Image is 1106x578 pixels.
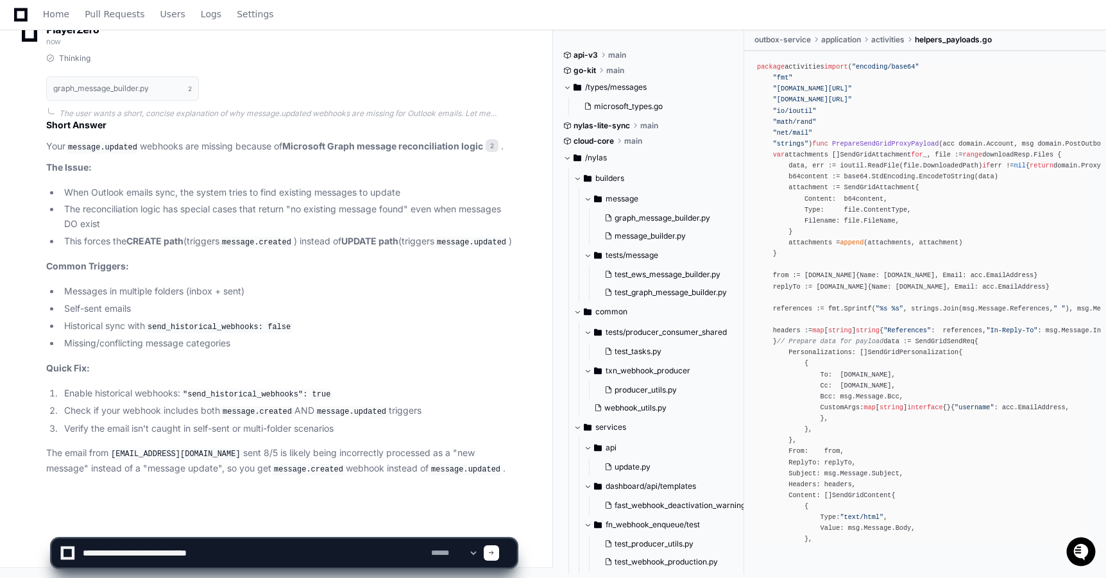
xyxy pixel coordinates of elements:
h2: Short Answer [46,119,516,132]
li: When Outlook emails sync, the system tries to find existing messages to update [60,185,516,200]
button: graph_message_builder.py [599,209,737,227]
span: if [982,162,990,170]
button: tests/message [584,245,745,266]
code: message.updated [314,406,389,418]
span: services [595,422,626,432]
p: The email from sent 8/5 is likely being incorrectly processed as a "new message" instead of a "me... [46,446,516,476]
div: Start new chat [44,96,210,108]
span: main [640,121,658,131]
code: message.created [219,237,294,248]
code: message.updated [434,237,509,248]
span: application [821,35,861,45]
span: test_ews_message_builder.py [615,269,720,280]
button: fast_webhook_deactivation_warning.html [599,497,758,514]
span: main [606,65,624,76]
span: PlayerZero [46,26,99,34]
span: main [624,136,642,146]
span: "encoding/base64" [852,63,919,71]
li: Enable historical webhooks: [60,386,516,402]
span: test_tasks.py [615,346,661,357]
li: Verify the email isn't caught in self-sent or multi-folder scenarios [60,421,516,436]
span: Thinking [59,53,90,64]
span: microsoft_types.go [594,101,663,112]
div: We're available if you need us! [44,108,162,119]
img: PlayerZero [13,13,38,38]
span: tests/message [606,250,658,260]
span: Home [43,10,69,18]
span: for [911,151,923,158]
span: map [812,327,824,334]
button: update.py [599,458,747,476]
strong: Quick Fix: [46,362,90,373]
span: helpers_payloads.go [915,35,992,45]
span: "[DOMAIN_NAME][URL]" [773,96,852,104]
strong: CREATE path [126,235,183,246]
span: cloud-core [574,136,614,146]
svg: Directory [594,440,602,455]
iframe: Open customer support [1065,536,1100,570]
span: "username" [955,404,994,411]
button: fn_webhook_enqueue/test [584,514,755,535]
strong: UPDATE path [341,235,398,246]
span: webhook_utils.py [604,403,667,413]
button: /nylas [563,148,735,168]
strong: Common Triggers: [46,260,129,271]
li: This forces the (triggers ) instead of (triggers ) [60,234,516,250]
button: test_graph_message_builder.py [599,284,737,302]
span: common [595,307,627,317]
svg: Directory [594,479,602,494]
code: message.created [271,464,346,475]
span: nil [1014,162,1025,170]
code: [EMAIL_ADDRESS][DOMAIN_NAME] [108,448,243,460]
svg: Directory [584,171,591,186]
span: message_builder.py [615,231,686,241]
span: string [856,327,880,334]
span: tests/producer_consumer_shared [606,327,727,337]
span: "io/ioutil" [773,107,817,115]
span: string [828,327,852,334]
button: webhook_utils.py [589,399,737,417]
span: go-kit [574,65,596,76]
li: Messages in multiple folders (inbox + sent) [60,284,516,299]
li: Missing/conflicting message categories [60,336,516,351]
span: "[DOMAIN_NAME][URL]" [773,85,852,93]
span: map [864,404,875,411]
span: dashboard/api/templates [606,481,696,491]
span: var [773,151,785,158]
button: message_builder.py [599,227,737,245]
li: Check if your webhook includes both AND triggers [60,404,516,419]
svg: Directory [594,191,602,207]
button: builders [574,168,745,189]
code: message.updated [65,142,140,153]
span: Pylon [128,135,155,144]
span: 2 [486,139,498,152]
span: /types/messages [585,82,647,92]
li: The reconciliation logic has special cases that return "no existing message found" even when mess... [60,202,516,232]
code: message.updated [429,464,503,475]
span: Settings [237,10,273,18]
img: 1736555170064-99ba0984-63c1-480f-8ee9-699278ef63ed [13,96,36,119]
div: Welcome [13,51,234,72]
span: "In-Reply-To" [986,327,1037,334]
svg: Directory [584,420,591,435]
button: producer_utils.py [599,381,737,399]
span: "text/html" [840,514,883,522]
svg: Directory [574,150,581,166]
button: /types/messages [563,77,735,98]
span: "fmt" [773,74,793,82]
span: PrepareSendGridProxyPayload [832,140,939,148]
span: "References" [883,327,931,334]
code: send_historical_webhooks: false [145,321,293,333]
span: producer_utils.py [615,385,677,395]
svg: Directory [574,80,581,95]
span: range [962,151,982,158]
span: Pull Requests [85,10,144,18]
span: 2 [188,83,192,94]
p: Your webhooks are missing because of . [46,139,516,155]
button: tests/producer_consumer_shared [584,322,745,343]
li: Self-sent emails [60,302,516,316]
span: txn_webhook_producer [606,366,690,376]
span: func [812,140,828,148]
span: return [1030,162,1053,170]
